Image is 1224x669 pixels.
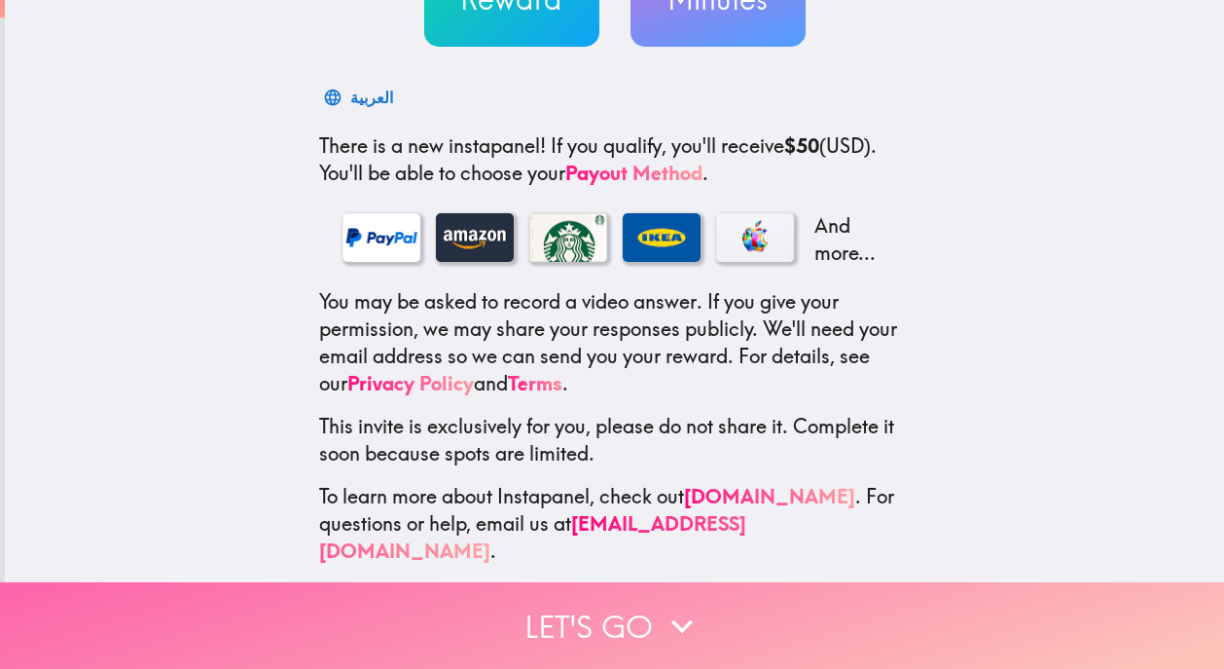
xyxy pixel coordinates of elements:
p: To learn more about Instapanel, check out . For questions or help, email us at . [319,483,911,565]
a: [DOMAIN_NAME] [684,484,855,508]
div: العربية [350,84,393,111]
a: Payout Method [565,161,702,185]
p: This invite is exclusively for you, please do not share it. Complete it soon because spots are li... [319,413,911,467]
p: If you qualify, you'll receive (USD) . You'll be able to choose your . [319,132,911,187]
span: There is a new instapanel! [319,133,546,158]
p: And more... [810,212,887,267]
button: العربية [319,78,401,117]
a: [EMAIL_ADDRESS][DOMAIN_NAME] [319,511,746,563]
p: You may be asked to record a video answer. If you give your permission, we may share your respons... [319,288,911,397]
a: Terms [508,371,562,395]
b: $50 [784,133,819,158]
a: Privacy Policy [347,371,474,395]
